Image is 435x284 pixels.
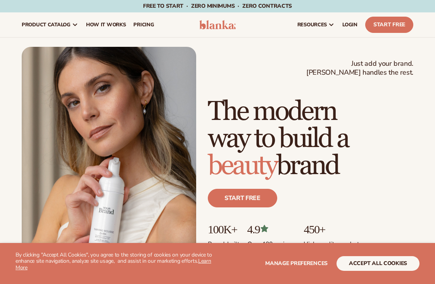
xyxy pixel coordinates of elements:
[247,236,296,248] p: Over 400 reviews
[304,236,362,248] p: High-quality products
[208,98,413,180] h1: The modern way to build a brand
[208,189,277,207] a: Start free
[247,223,296,236] p: 4.9
[365,17,413,33] a: Start Free
[133,22,154,28] span: pricing
[297,22,327,28] span: resources
[265,260,328,267] span: Manage preferences
[22,47,196,266] img: Female holding tanning mousse.
[208,149,276,182] span: beauty
[82,12,130,37] a: How It Works
[208,223,240,236] p: 100K+
[338,12,361,37] a: LOGIN
[208,236,240,248] p: Brands built
[199,20,235,29] img: logo
[304,223,362,236] p: 450+
[293,12,338,37] a: resources
[337,256,419,271] button: accept all cookies
[342,22,357,28] span: LOGIN
[143,2,292,10] span: Free to start · ZERO minimums · ZERO contracts
[16,252,217,271] p: By clicking "Accept All Cookies", you agree to the storing of cookies on your device to enhance s...
[265,256,328,271] button: Manage preferences
[18,12,82,37] a: product catalog
[306,59,413,77] span: Just add your brand. [PERSON_NAME] handles the rest.
[22,22,71,28] span: product catalog
[16,257,211,271] a: Learn More
[129,12,158,37] a: pricing
[86,22,126,28] span: How It Works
